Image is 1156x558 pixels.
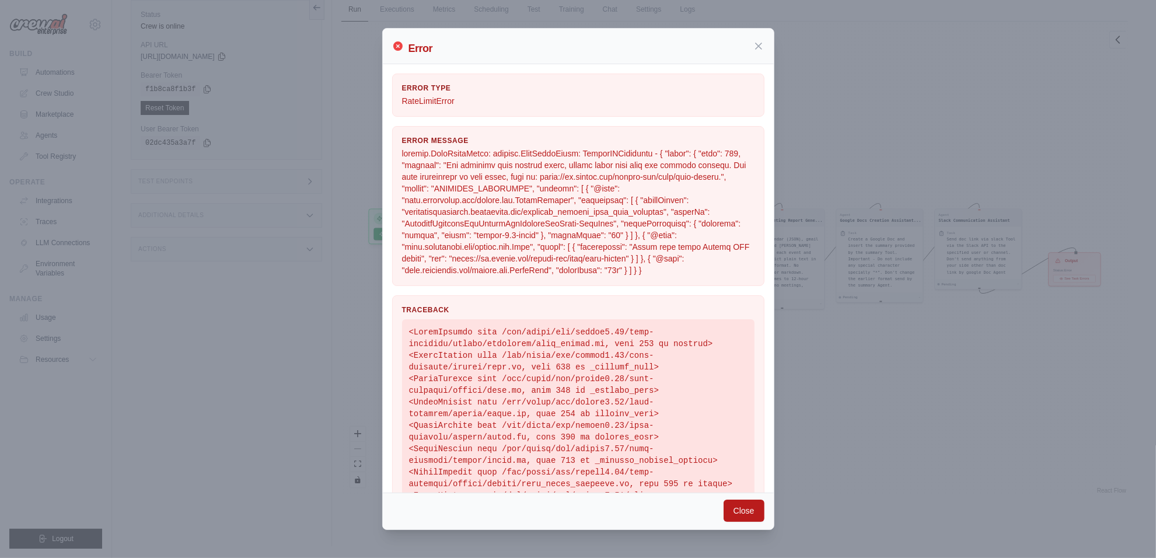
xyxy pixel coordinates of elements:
p: loremip.DoloRsitaMetco: adipisc.ElitSeddoEiusm: TemporINCididuntu - { "labor": { "etdo": 789, "ma... [402,148,755,276]
h2: Error [408,40,433,57]
h3: Error Message [402,136,755,145]
h3: Error Type [402,83,755,93]
iframe: Chat Widget [1098,502,1156,558]
p: RateLimitError [402,95,755,107]
h3: Traceback [402,305,755,315]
